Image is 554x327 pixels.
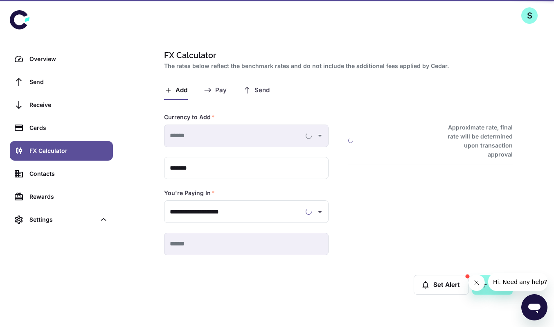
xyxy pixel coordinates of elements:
a: Send [10,72,113,92]
span: Send [254,86,270,94]
div: Receive [29,100,108,109]
h1: FX Calculator [164,49,509,61]
a: Contacts [10,164,113,184]
iframe: Message from company [488,273,547,291]
button: S [521,7,538,24]
h2: The rates below reflect the benchmark rates and do not include the additional fees applied by Cedar. [164,61,509,70]
a: Rewards [10,187,113,207]
div: Send [29,77,108,86]
a: Overview [10,49,113,69]
a: Cards [10,118,113,138]
a: FX Calculator [10,141,113,161]
div: Cards [29,123,108,132]
span: Pay [215,86,227,94]
label: Currency to Add [164,113,215,121]
button: Set Alert [414,275,469,295]
div: Settings [29,215,96,224]
a: Receive [10,95,113,115]
div: Contacts [29,169,108,178]
div: Settings [10,210,113,229]
h6: Approximate rate, final rate will be determined upon transaction approval [439,123,513,159]
iframe: Close message [468,275,485,291]
label: You're Paying In [164,189,215,197]
button: Open [314,206,326,218]
span: Add [176,86,187,94]
iframe: Button to launch messaging window [521,294,547,320]
div: FX Calculator [29,146,108,155]
div: Rewards [29,192,108,201]
div: Overview [29,54,108,64]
